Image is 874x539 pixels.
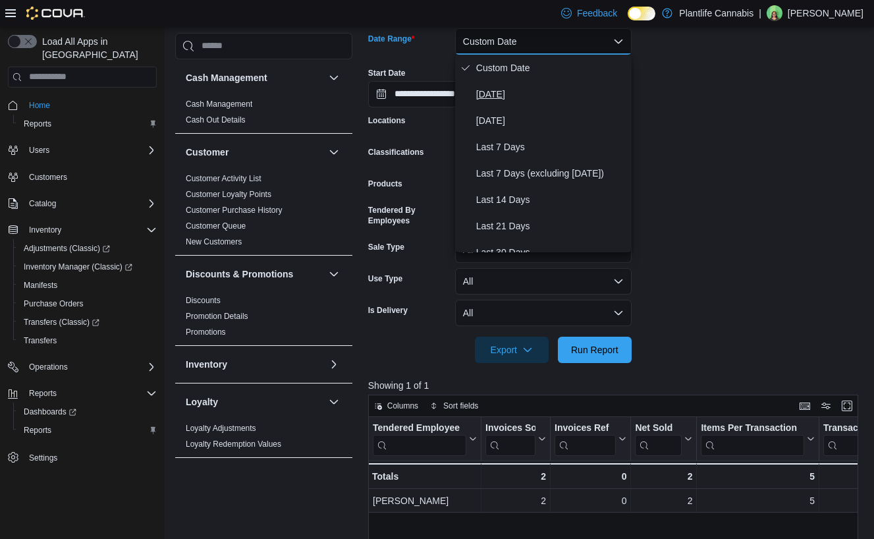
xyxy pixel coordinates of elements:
[635,493,692,509] div: 2
[24,142,157,158] span: Users
[29,100,50,111] span: Home
[24,298,84,309] span: Purchase Orders
[186,358,323,371] button: Inventory
[18,241,157,256] span: Adjustments (Classic)
[373,493,477,509] div: [PERSON_NAME]
[3,384,162,403] button: Reports
[485,422,535,455] div: Invoices Sold
[368,115,406,126] label: Locations
[476,192,626,208] span: Last 14 Days
[443,401,478,411] span: Sort fields
[186,146,229,159] h3: Customer
[175,420,352,457] div: Loyalty
[326,356,342,372] button: Inventory
[186,146,323,159] button: Customer
[24,280,57,291] span: Manifests
[186,295,221,306] span: Discounts
[29,453,57,463] span: Settings
[186,311,248,322] span: Promotion Details
[13,295,162,313] button: Purchase Orders
[485,422,535,434] div: Invoices Sold
[8,90,157,501] nav: Complex example
[369,398,423,414] button: Columns
[635,422,682,455] div: Net Sold
[24,359,73,375] button: Operations
[326,266,342,282] button: Discounts & Promotions
[18,422,157,438] span: Reports
[24,97,157,113] span: Home
[24,317,99,327] span: Transfers (Classic)
[29,388,57,399] span: Reports
[186,424,256,433] a: Loyalty Adjustments
[186,440,281,449] a: Loyalty Redemption Values
[24,142,55,158] button: Users
[186,206,283,215] a: Customer Purchase History
[425,398,483,414] button: Sort fields
[3,221,162,239] button: Inventory
[701,468,815,484] div: 5
[555,422,616,434] div: Invoices Ref
[483,337,541,363] span: Export
[24,196,157,212] span: Catalog
[387,401,418,411] span: Columns
[368,147,424,157] label: Classifications
[24,425,51,436] span: Reports
[455,268,632,295] button: All
[3,194,162,213] button: Catalog
[24,449,157,465] span: Settings
[37,35,157,61] span: Load All Apps in [GEOGRAPHIC_DATA]
[476,218,626,234] span: Last 21 Days
[186,268,293,281] h3: Discounts & Promotions
[455,300,632,326] button: All
[555,493,626,509] div: 0
[13,313,162,331] a: Transfers (Classic)
[373,422,466,455] div: Tendered Employee
[368,81,495,107] input: Press the down key to open a popover containing a calendar.
[18,296,89,312] a: Purchase Orders
[373,422,466,434] div: Tendered Employee
[186,327,226,337] span: Promotions
[29,172,67,183] span: Customers
[24,385,62,401] button: Reports
[175,293,352,345] div: Discounts & Promotions
[29,145,49,156] span: Users
[701,422,804,455] div: Items Per Transaction
[3,358,162,376] button: Operations
[571,343,618,356] span: Run Report
[186,71,267,84] h3: Cash Management
[797,398,813,414] button: Keyboard shortcuts
[13,239,162,258] a: Adjustments (Classic)
[18,259,157,275] span: Inventory Manager (Classic)
[24,98,55,113] a: Home
[186,189,271,200] span: Customer Loyalty Points
[475,337,549,363] button: Export
[555,468,626,484] div: 0
[635,468,692,484] div: 2
[29,225,61,235] span: Inventory
[555,422,616,455] div: Invoices Ref
[13,258,162,276] a: Inventory Manager (Classic)
[701,493,815,509] div: 5
[628,20,628,21] span: Dark Mode
[186,115,246,125] span: Cash Out Details
[186,71,323,84] button: Cash Management
[186,296,221,305] a: Discounts
[368,34,415,44] label: Date Range
[368,205,450,226] label: Tendered By Employees
[3,141,162,159] button: Users
[455,55,632,252] div: Select listbox
[18,404,157,420] span: Dashboards
[24,262,132,272] span: Inventory Manager (Classic)
[818,398,834,414] button: Display options
[3,167,162,186] button: Customers
[186,190,271,199] a: Customer Loyalty Points
[326,394,342,410] button: Loyalty
[24,119,51,129] span: Reports
[635,422,682,434] div: Net Sold
[701,422,815,455] button: Items Per Transaction
[24,450,63,466] a: Settings
[368,179,402,189] label: Products
[186,173,261,184] span: Customer Activity List
[18,277,157,293] span: Manifests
